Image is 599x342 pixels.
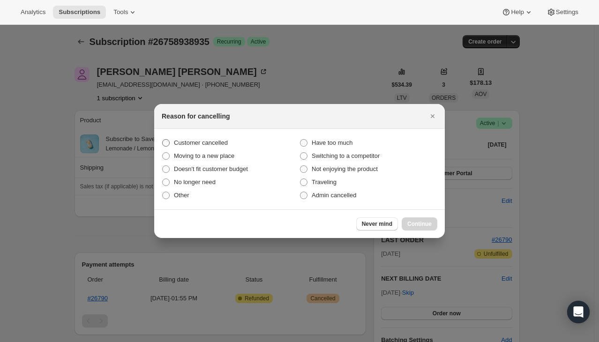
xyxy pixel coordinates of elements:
button: Settings [541,6,584,19]
span: Switching to a competitor [312,152,380,159]
span: Moving to a new place [174,152,234,159]
span: Admin cancelled [312,192,356,199]
h2: Reason for cancelling [162,112,230,121]
span: Customer cancelled [174,139,228,146]
button: Close [426,110,439,123]
span: Subscriptions [59,8,100,16]
button: Help [496,6,539,19]
span: Traveling [312,178,337,186]
span: Doesn't fit customer budget [174,165,248,172]
button: Tools [108,6,143,19]
span: Analytics [21,8,45,16]
span: Have too much [312,139,352,146]
span: Settings [556,8,578,16]
div: Open Intercom Messenger [567,301,590,323]
button: Analytics [15,6,51,19]
button: Never mind [356,217,398,230]
span: Not enjoying the product [312,165,378,172]
span: Tools [113,8,128,16]
button: Subscriptions [53,6,106,19]
span: Never mind [362,220,392,228]
span: Other [174,192,189,199]
span: No longer need [174,178,216,186]
span: Help [511,8,524,16]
